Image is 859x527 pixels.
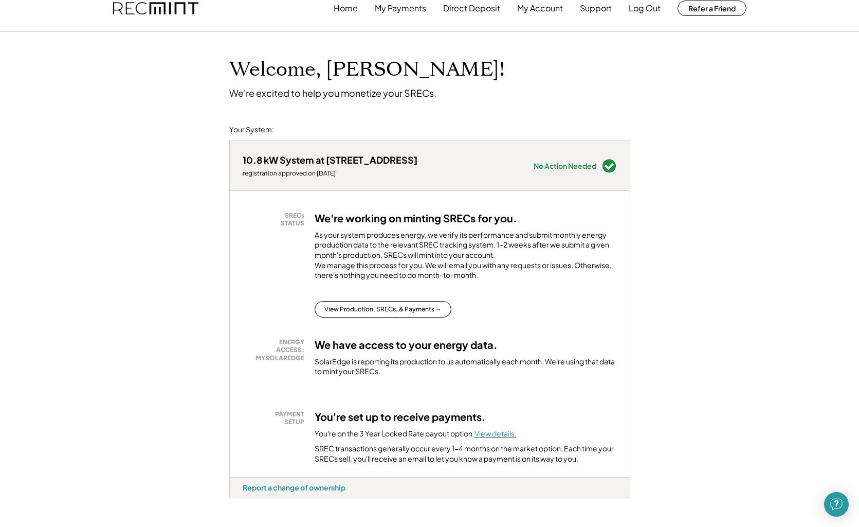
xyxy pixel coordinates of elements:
div: ztlrhh8k - VA Distributed [229,498,263,502]
img: recmint-logotype%403x.png [113,2,198,15]
div: Open Intercom Messenger [824,492,849,517]
h3: We have access to your energy data. [315,338,498,352]
h3: We're working on minting SRECs for you. [315,212,517,225]
div: 10.8 kW System at [STREET_ADDRESS] [243,154,417,166]
div: No Action Needed [534,162,596,169]
div: PAYMENT SETUP [248,410,304,426]
div: SREC transactions generally occur every 1-4 months on the market option. Each time your SRECs sel... [315,444,617,464]
div: You're on the 3 Year Locked Rate payout option. [315,429,517,439]
h3: You're set up to receive payments. [315,410,486,424]
h1: Welcome, [PERSON_NAME]! [229,58,505,82]
button: Refer a Friend [678,1,746,16]
div: SolarEdge is reporting its production to us automatically each month. We're using that data to mi... [315,357,617,377]
div: Report a change of ownership [243,483,345,492]
div: ENERGY ACCESS: MYSOLAREDGE [248,338,304,362]
a: View details. [474,429,517,438]
div: As your system produces energy, we verify its performance and submit monthly energy production da... [315,230,617,286]
button: View Production, SRECs, & Payments → [315,301,451,318]
div: SRECs STATUS [248,212,304,227]
div: Your System: [229,125,274,135]
div: We're excited to help you monetize your SRECs. [229,87,436,99]
div: registration approved on [DATE] [243,169,417,178]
